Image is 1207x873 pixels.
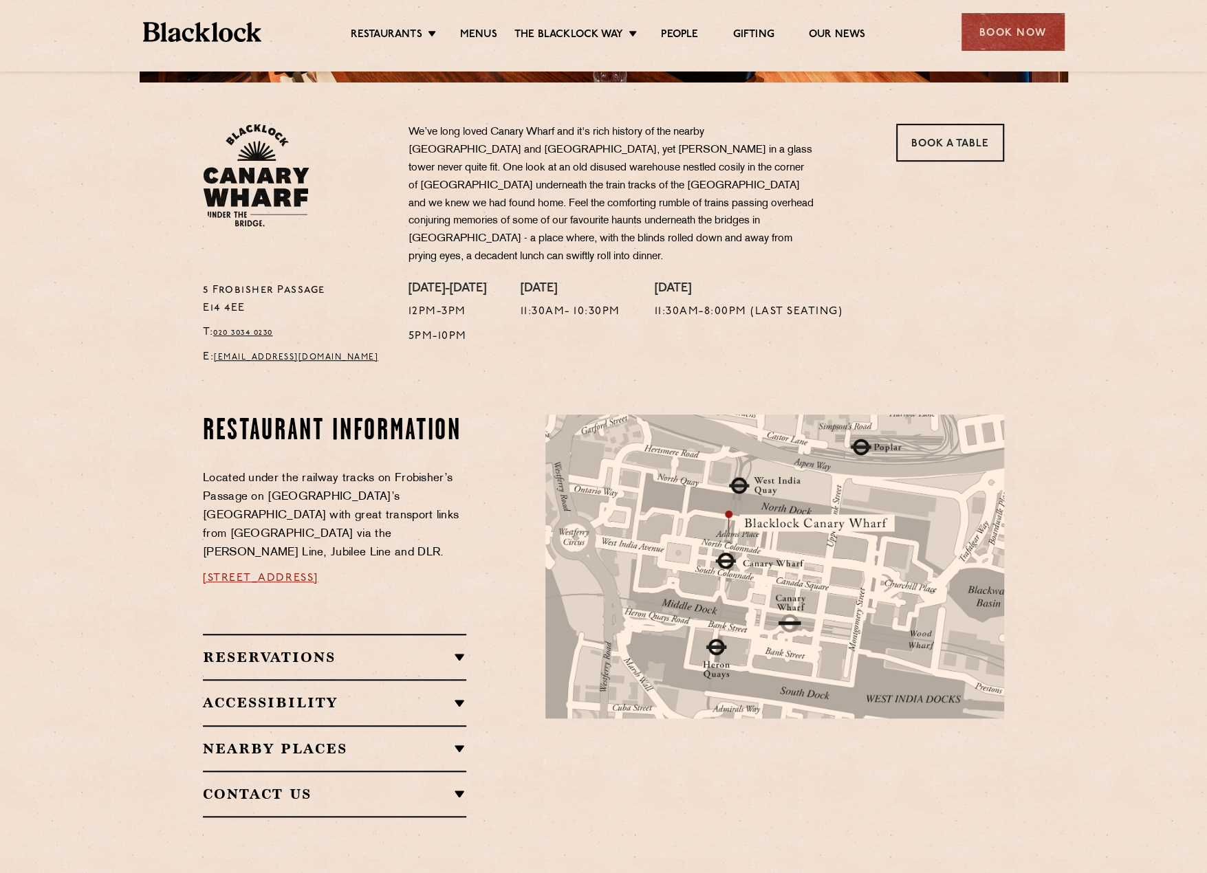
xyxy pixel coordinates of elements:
img: svg%3E [856,689,1049,818]
a: The Blacklock Way [514,28,623,43]
a: 020 3034 0230 [213,329,273,337]
p: E: [203,349,388,366]
p: T: [203,324,388,342]
p: 11:30am-8:00pm (Last Seating) [655,303,843,321]
a: Gifting [732,28,774,43]
a: Menus [460,28,497,43]
p: 11:30am- 10:30pm [521,303,620,321]
h4: [DATE] [521,282,620,297]
a: People [661,28,698,43]
div: Book Now [961,13,1065,51]
a: [STREET_ADDRESS] [203,573,318,584]
span: Located under the railway tracks on Frobisher’s Passage on [GEOGRAPHIC_DATA]’s [GEOGRAPHIC_DATA] ... [203,473,459,558]
p: 5pm-10pm [409,328,486,346]
h2: Contact Us [203,786,466,802]
a: Book a Table [896,124,1004,162]
h4: [DATE] [655,282,843,297]
h2: Accessibility [203,694,466,711]
a: Our News [809,28,866,43]
p: We’ve long loved Canary Wharf and it's rich history of the nearby [GEOGRAPHIC_DATA] and [GEOGRAPH... [409,124,814,266]
h2: Reservations [203,649,466,665]
p: 5 Frobisher Passage E14 4EE [203,282,388,318]
a: Restaurants [351,28,422,43]
h4: [DATE]-[DATE] [409,282,486,297]
a: [EMAIL_ADDRESS][DOMAIN_NAME] [214,353,378,362]
p: 12pm-3pm [409,303,486,321]
img: BL_Textured_Logo-footer-cropped.svg [143,22,262,42]
h2: Restaurant Information [203,415,466,449]
h2: Nearby Places [203,740,466,757]
img: BL_CW_Logo_Website.svg [203,124,309,227]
